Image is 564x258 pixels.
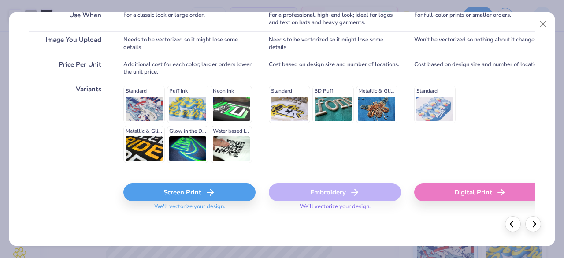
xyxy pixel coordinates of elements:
div: Needs to be vectorized so it might lose some details [269,31,401,56]
button: Close [535,16,552,33]
div: Digital Print [414,183,546,201]
div: Price Per Unit [29,56,110,81]
div: Cost based on design size and number of locations. [414,56,546,81]
div: For a classic look or large order. [123,7,256,31]
div: Image You Upload [29,31,110,56]
span: We'll vectorize your design. [151,203,229,216]
div: Use When [29,7,110,31]
div: Won't be vectorized so nothing about it changes [414,31,546,56]
div: Embroidery [269,183,401,201]
div: For a professional, high-end look; ideal for logos and text on hats and heavy garments. [269,7,401,31]
div: Variants [29,81,110,168]
div: Screen Print [123,183,256,201]
div: For full-color prints or smaller orders. [414,7,546,31]
span: We'll vectorize your design. [296,203,374,216]
div: Needs to be vectorized so it might lose some details [123,31,256,56]
div: Cost based on design size and number of locations. [269,56,401,81]
div: Additional cost for each color; larger orders lower the unit price. [123,56,256,81]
